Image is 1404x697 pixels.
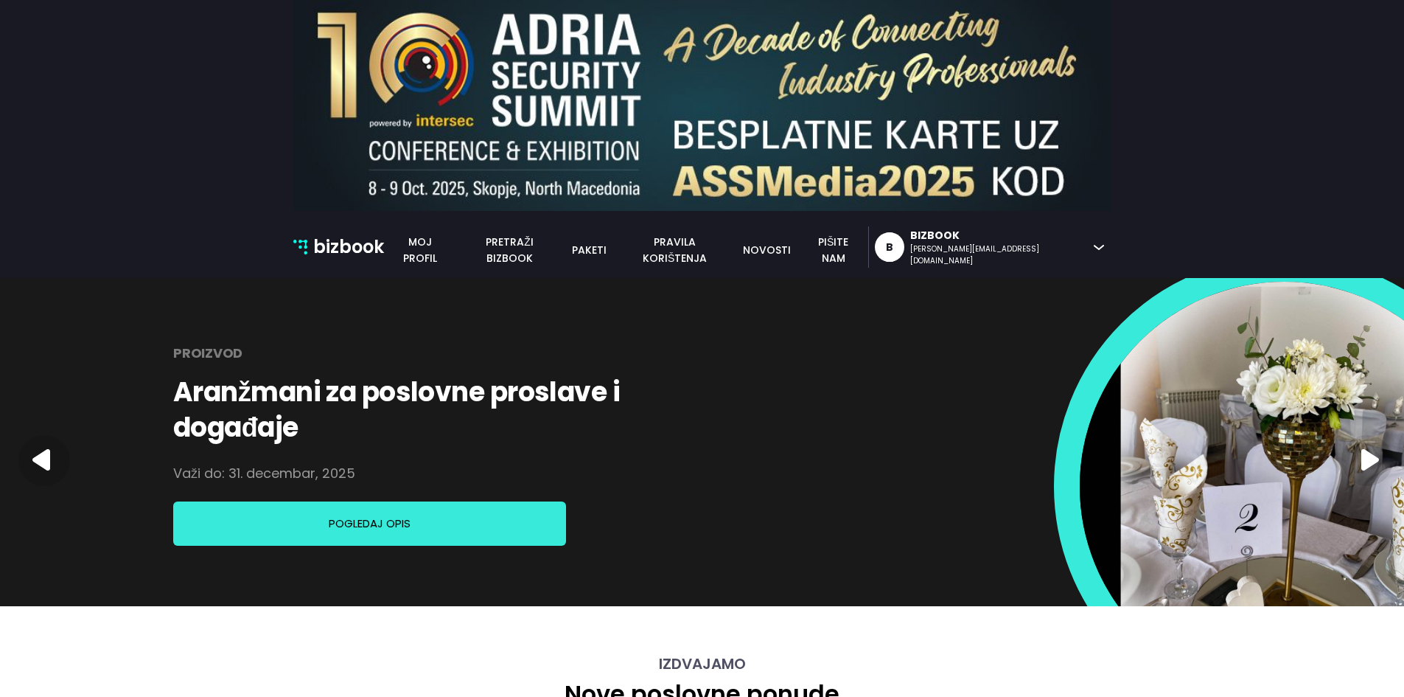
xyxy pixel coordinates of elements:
a: pišite nam [799,234,867,266]
p: Važi do: 31. decembar, 2025 [173,459,355,488]
a: pravila korištenja [615,234,734,266]
div: [PERSON_NAME][EMAIL_ADDRESS][DOMAIN_NAME] [910,243,1086,267]
h3: Izdvajamo [293,655,1111,673]
div: B [886,232,893,262]
a: bizbook [293,233,385,261]
button: Pogledaj opis [173,502,566,546]
img: bizbook [293,240,308,254]
a: Moj profil [384,234,456,266]
a: paketi [563,242,615,258]
a: pretraži bizbook [456,234,563,266]
a: novosti [734,242,799,258]
h1: Aranžmani za poslovne proslave i događaje [173,375,735,445]
div: Bizbook [910,228,1086,243]
h2: Proizvod [173,339,242,368]
p: bizbook [313,233,384,261]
